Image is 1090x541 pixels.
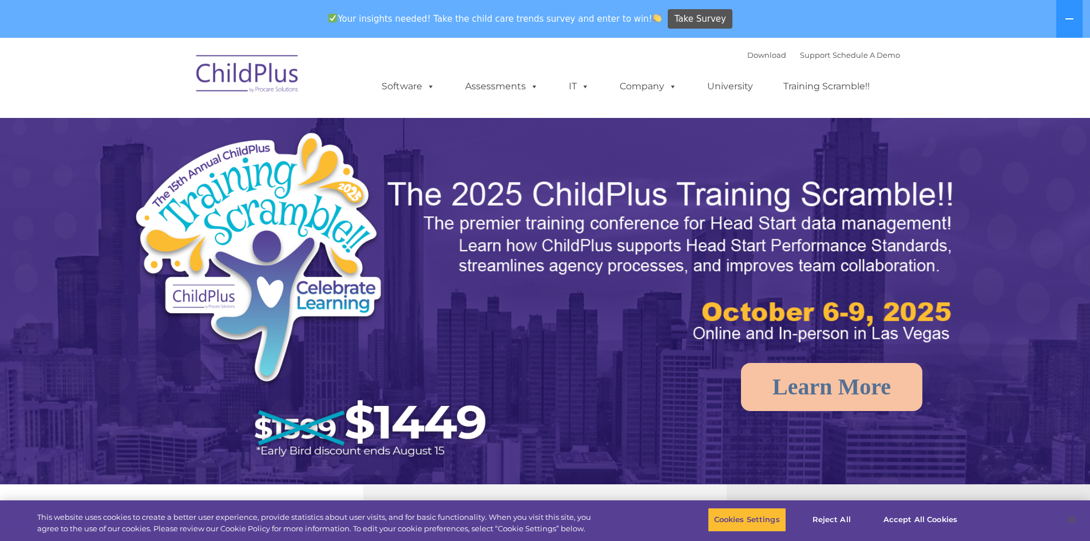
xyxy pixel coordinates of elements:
a: IT [557,75,601,98]
button: Cookies Settings [708,508,786,532]
font: | [747,50,900,60]
img: ChildPlus by Procare Solutions [191,47,305,104]
a: Take Survey [668,9,732,29]
a: Download [747,50,786,60]
button: Accept All Cookies [877,508,964,532]
img: ✅ [328,14,337,22]
span: Take Survey [675,9,726,29]
button: Close [1059,507,1084,532]
span: Your insights needed! Take the child care trends survey and enter to win! [324,7,667,30]
a: Support [800,50,830,60]
a: Company [608,75,688,98]
img: 👏 [653,14,661,22]
a: Assessments [454,75,550,98]
a: University [696,75,764,98]
div: This website uses cookies to create a better user experience, provide statistics about user visit... [37,512,600,534]
a: Schedule A Demo [833,50,900,60]
a: Learn More [741,363,922,411]
span: Last name [159,76,194,84]
a: Training Scramble!! [772,75,881,98]
a: Software [370,75,446,98]
button: Reject All [796,508,867,532]
span: Phone number [159,123,208,131]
